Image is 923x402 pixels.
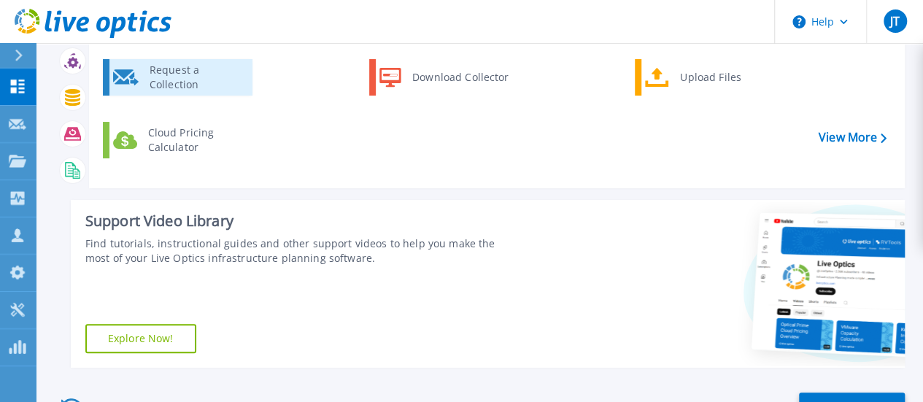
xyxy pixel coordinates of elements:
[85,236,519,266] div: Find tutorials, instructional guides and other support videos to help you make the most of your L...
[819,131,887,144] a: View More
[405,63,515,92] div: Download Collector
[890,15,900,27] span: JT
[85,212,519,231] div: Support Video Library
[673,63,781,92] div: Upload Files
[103,59,252,96] a: Request a Collection
[369,59,519,96] a: Download Collector
[103,122,252,158] a: Cloud Pricing Calculator
[635,59,784,96] a: Upload Files
[85,324,196,353] a: Explore Now!
[141,125,249,155] div: Cloud Pricing Calculator
[142,63,249,92] div: Request a Collection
